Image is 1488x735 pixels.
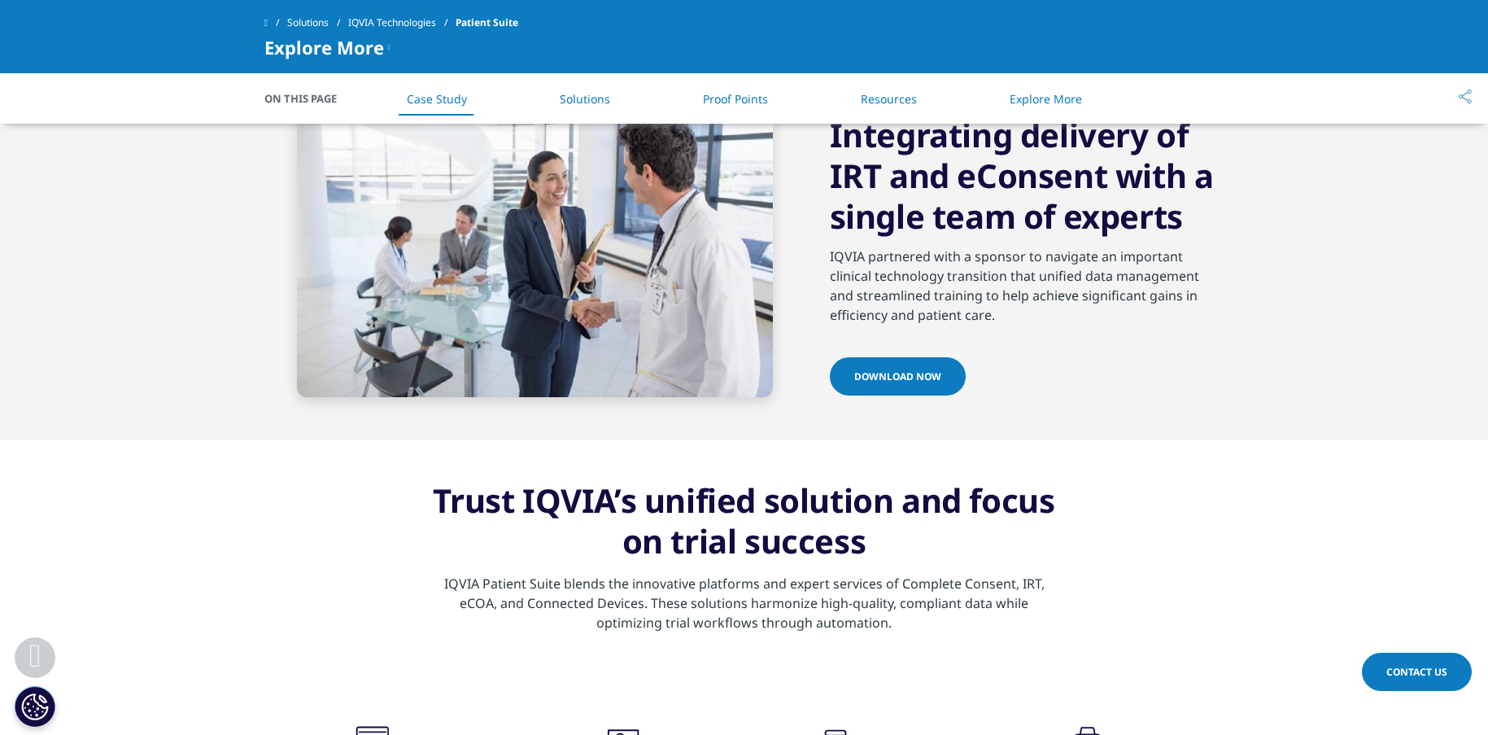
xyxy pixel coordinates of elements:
a: IQVIA Technologies [348,8,456,37]
span: Download now [854,370,941,383]
div: IQVIA partnered with a sponsor to navigate an important clinical technology transition that unifi... [830,237,1224,325]
h3: Trust IQVIA’s unified solution and focus on trial success [426,480,1062,574]
span: Patient Suite [456,8,518,37]
a: Contact Us [1362,653,1472,691]
span: Contact Us [1386,665,1447,679]
a: Explore More [1010,91,1082,107]
a: Solutions [287,8,348,37]
button: Cookies Settings [15,686,55,727]
a: Case Study [407,91,467,107]
span: On This Page [264,90,354,107]
h3: Integrating delivery of IRT and eConsent with a single team of experts [830,115,1224,237]
p: IQVIA Patient Suite blends the innovative platforms and expert services of Complete Consent, IRT,... [426,574,1062,642]
a: Resources [861,91,917,107]
span: Explore More [264,37,384,57]
a: Solutions [560,91,610,107]
a: Proof Points [703,91,768,107]
a: Download now [830,357,966,396]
